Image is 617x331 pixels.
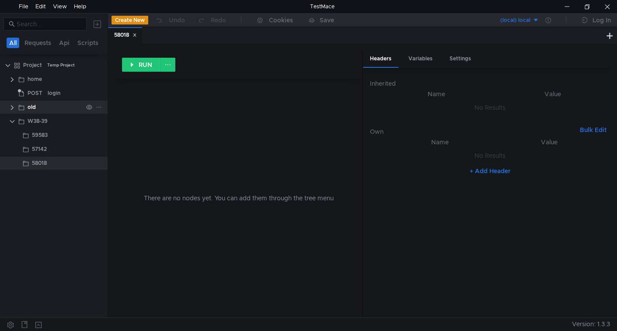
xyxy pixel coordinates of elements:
[56,38,72,48] button: Api
[495,137,603,147] th: Value
[474,104,505,111] nz-embed-empty: No Results
[28,73,42,86] div: home
[269,15,293,25] div: Cookies
[17,19,81,29] input: Search...
[28,101,36,114] div: old
[148,14,191,27] button: Undo
[48,87,60,100] div: login
[114,31,137,40] div: 58018
[7,38,19,48] button: All
[495,89,610,99] th: Value
[478,13,539,27] button: (local) local
[32,129,48,142] div: 59583
[593,15,611,25] div: Log In
[466,166,514,176] button: + Add Header
[47,59,75,72] div: Temp Project
[572,318,610,331] span: Version: 1.3.3
[377,89,495,99] th: Name
[211,15,226,25] div: Redo
[22,38,54,48] button: Requests
[576,125,610,135] button: Bulk Edit
[32,143,47,156] div: 57142
[500,16,530,24] div: (local) local
[370,126,576,137] h6: Own
[169,15,185,25] div: Undo
[75,38,101,48] button: Scripts
[125,79,352,317] div: There are no nodes yet. You can add them through the tree menu
[122,58,161,72] button: RUN
[443,51,478,67] div: Settings
[191,14,232,27] button: Redo
[112,16,148,24] button: Create New
[370,78,610,89] h6: Inherited
[384,137,495,147] th: Name
[401,51,439,67] div: Variables
[320,17,334,23] div: Save
[28,87,42,100] span: POST
[32,157,47,170] div: 58018
[28,115,48,128] div: W38-39
[363,51,398,68] div: Headers
[474,152,505,160] nz-embed-empty: No Results
[23,59,42,72] div: Project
